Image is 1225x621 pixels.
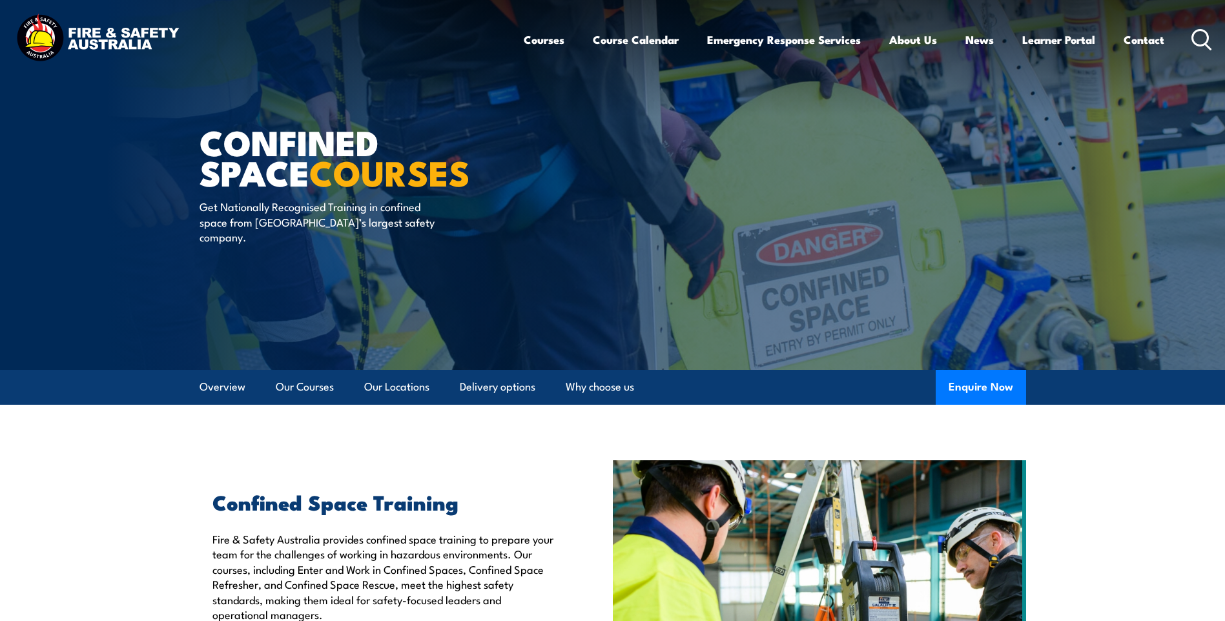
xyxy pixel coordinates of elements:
a: Delivery options [460,370,535,404]
a: Contact [1124,23,1164,57]
a: News [965,23,994,57]
a: Course Calendar [593,23,679,57]
a: Emergency Response Services [707,23,861,57]
a: About Us [889,23,937,57]
a: Our Locations [364,370,429,404]
a: Overview [200,370,245,404]
a: Courses [524,23,564,57]
strong: COURSES [309,145,470,198]
p: Get Nationally Recognised Training in confined space from [GEOGRAPHIC_DATA]’s largest safety comp... [200,199,435,244]
h1: Confined Space [200,127,519,187]
a: Our Courses [276,370,334,404]
h2: Confined Space Training [212,493,553,511]
a: Why choose us [566,370,634,404]
a: Learner Portal [1022,23,1095,57]
button: Enquire Now [936,370,1026,405]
